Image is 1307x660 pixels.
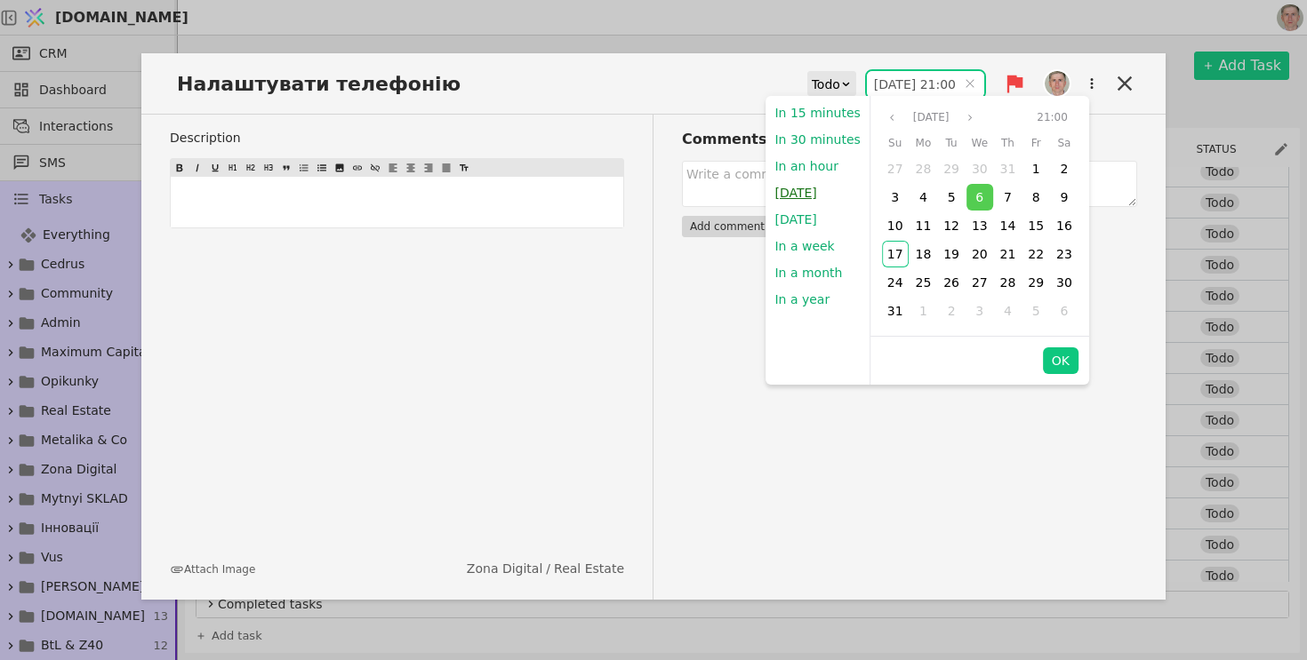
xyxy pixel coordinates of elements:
[910,212,936,239] div: 11 Aug 2025
[554,560,624,578] a: Real Estate
[938,212,965,239] div: 12 Aug 2025
[1000,275,1016,290] span: 28
[1032,304,1040,318] span: 5
[891,190,899,204] span: 3
[966,269,993,296] div: 27 Aug 2025
[1022,183,1050,211] div: 08 Aug 2025
[995,298,1022,324] div: 04 Sep 2025
[910,268,938,297] div: 25 Aug 2025
[1056,275,1072,290] span: 30
[1043,347,1078,374] button: OK
[919,304,927,318] span: 1
[1051,184,1078,211] div: 09 Aug 2025
[1022,269,1049,296] div: 29 Aug 2025
[915,162,931,176] span: 28
[966,297,994,325] div: 03 Sep 2025
[910,298,936,324] div: 01 Sep 2025
[881,240,910,268] div: 17 Aug 2025
[1050,268,1078,297] div: 30 Aug 2025
[1051,241,1078,267] div: 23 Aug 2025
[882,184,909,211] div: 03 Aug 2025
[938,184,965,211] div: 05 Aug 2025
[1028,247,1044,261] span: 22
[1056,247,1072,261] span: 23
[1030,107,1075,128] button: 21:00
[1022,297,1050,325] div: 05 Sep 2025
[881,131,1078,325] div: Aug 2025
[1050,240,1078,268] div: 23 Aug 2025
[867,71,984,98] input: dd.MM.yyyy HH:mm
[910,155,936,182] div: 28 Jul 2025
[965,78,975,89] svg: close
[1056,219,1072,233] span: 16
[1000,162,1016,176] span: 31
[766,153,846,179] button: In an hour
[910,241,936,267] div: 18 Aug 2025
[994,268,1022,297] div: 28 Aug 2025
[1028,275,1044,290] span: 29
[959,107,981,128] button: Next month
[910,183,938,211] div: 04 Aug 2025
[994,183,1022,211] div: 07 Aug 2025
[766,259,851,286] button: In a month
[910,184,936,211] div: 04 Aug 2025
[1051,269,1078,296] div: 30 Aug 2025
[915,219,931,233] span: 11
[882,269,909,296] div: 24 Aug 2025
[910,269,936,296] div: 25 Aug 2025
[1031,132,1041,154] span: Fr
[910,240,938,268] div: 18 Aug 2025
[766,99,869,126] button: In 15 minutes
[938,241,965,267] div: 19 Aug 2025
[946,132,958,154] span: Tu
[995,269,1022,296] div: 28 Aug 2025
[766,233,843,259] button: In a week
[948,190,956,204] span: 5
[881,183,910,211] div: 03 Aug 2025
[943,219,959,233] span: 12
[170,129,624,147] label: Description
[966,212,993,239] div: 13 Aug 2025
[937,268,966,297] div: 26 Aug 2025
[937,183,966,211] div: 05 Aug 2025
[682,216,773,237] button: Add comment
[1004,304,1012,318] span: 4
[881,211,910,240] div: 10 Aug 2025
[1022,184,1049,211] div: 08 Aug 2025
[1060,304,1068,318] span: 6
[915,247,931,261] span: 18
[887,304,903,318] span: 31
[972,247,988,261] span: 20
[994,240,1022,268] div: 21 Aug 2025
[1050,297,1078,325] div: 06 Sep 2025
[919,190,927,204] span: 4
[965,75,975,92] span: Clear
[1022,211,1050,240] div: 15 Aug 2025
[966,155,994,183] div: 30 Jul 2025
[1022,155,1050,183] div: 01 Aug 2025
[1051,155,1078,182] div: 02 Aug 2025
[1051,298,1078,324] div: 06 Sep 2025
[812,72,840,97] div: Todo
[888,132,902,154] span: Su
[937,155,966,183] div: 29 Jul 2025
[1032,162,1040,176] span: 1
[966,268,994,297] div: 27 Aug 2025
[882,298,909,324] div: 31 Aug 2025
[1022,241,1049,267] div: 22 Aug 2025
[910,155,938,183] div: 28 Jul 2025
[938,155,965,182] div: 29 Jul 2025
[887,275,903,290] span: 24
[995,212,1022,239] div: 14 Aug 2025
[682,129,1137,150] h3: Comments
[995,184,1022,211] div: 07 Aug 2025
[1000,247,1016,261] span: 21
[766,126,869,153] button: In 30 minutes
[994,211,1022,240] div: 14 Aug 2025
[1000,219,1016,233] span: 14
[887,219,903,233] span: 10
[966,183,994,211] div: 06 Aug 2025
[966,240,994,268] div: 20 Aug 2025
[881,268,910,297] div: 24 Aug 2025
[1050,211,1078,240] div: 16 Aug 2025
